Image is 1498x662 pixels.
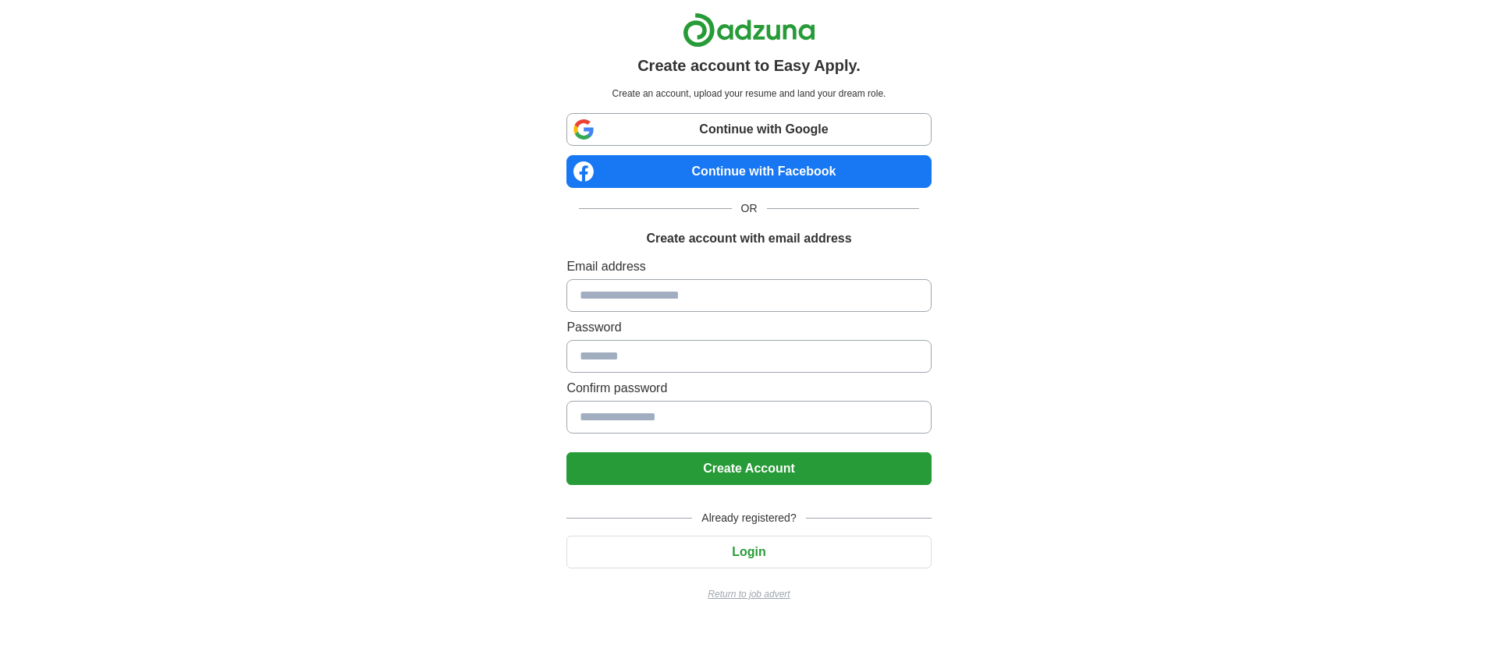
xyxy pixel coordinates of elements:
[692,510,805,526] span: Already registered?
[566,257,931,276] label: Email address
[646,229,851,248] h1: Create account with email address
[566,587,931,601] a: Return to job advert
[566,318,931,337] label: Password
[566,536,931,568] button: Login
[683,12,815,48] img: Adzuna logo
[570,87,928,101] p: Create an account, upload your resume and land your dream role.
[732,200,767,217] span: OR
[566,155,931,188] a: Continue with Facebook
[566,452,931,485] button: Create Account
[566,379,931,398] label: Confirm password
[637,54,861,77] h1: Create account to Easy Apply.
[566,545,931,558] a: Login
[566,113,931,146] a: Continue with Google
